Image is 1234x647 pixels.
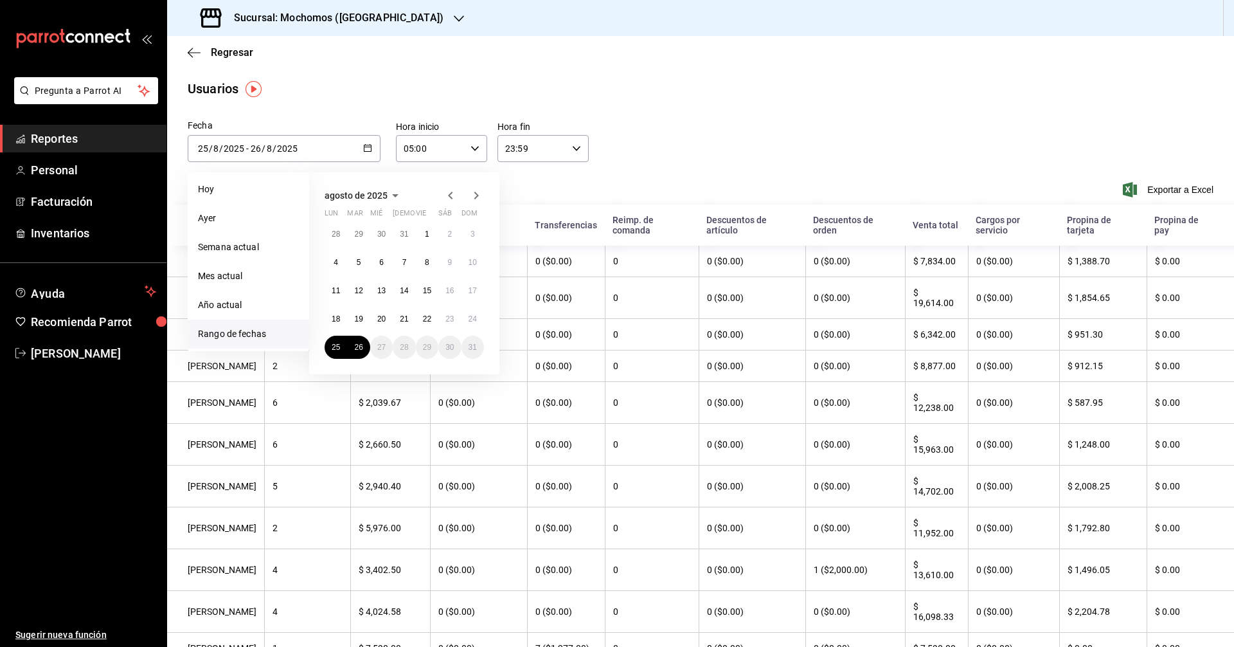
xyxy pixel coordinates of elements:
th: 0 ($0.00) [805,507,905,549]
th: Nombre [167,205,264,246]
button: 26 de agosto de 2025 [347,336,370,359]
button: 30 de julio de 2025 [370,223,393,246]
th: 0 ($0.00) [805,277,905,319]
th: 0 [605,351,699,382]
button: 18 de agosto de 2025 [325,307,347,331]
span: / [219,143,223,154]
th: 0 ($0.00) [527,591,605,633]
abbr: jueves [393,209,469,223]
abbr: 27 de agosto de 2025 [377,343,386,352]
abbr: 15 de agosto de 2025 [423,286,431,295]
button: 15 de agosto de 2025 [416,279,438,302]
th: 0 ($0.00) [527,424,605,466]
button: 9 de agosto de 2025 [438,251,461,274]
th: [PERSON_NAME] [167,424,264,466]
button: agosto de 2025 [325,188,403,203]
li: Ayer [188,204,309,233]
th: $ 13,610.00 [905,549,968,591]
span: Exportar a Excel [1125,182,1213,197]
th: 0 ($0.00) [527,382,605,424]
th: 0 [605,277,699,319]
span: Sugerir nueva función [15,628,156,642]
th: $ 1,792.80 [1059,507,1147,549]
th: $ 7,834.00 [905,246,968,277]
th: 0 ($0.00) [968,466,1059,507]
abbr: 18 de agosto de 2025 [332,314,340,323]
abbr: 30 de agosto de 2025 [445,343,454,352]
span: Regresar [211,46,253,59]
th: 0 ($0.00) [430,549,527,591]
th: 0 [605,466,699,507]
button: 14 de agosto de 2025 [393,279,415,302]
th: Reimp. de comanda [605,205,699,246]
button: 17 de agosto de 2025 [461,279,484,302]
abbr: miércoles [370,209,382,223]
th: 0 ($0.00) [430,424,527,466]
th: Descuentos de artículo [699,205,805,246]
th: 0 ($0.00) [699,591,805,633]
button: 29 de agosto de 2025 [416,336,438,359]
span: / [209,143,213,154]
div: Fecha [188,119,380,132]
th: Propina de pay [1147,205,1234,246]
th: 0 ($0.00) [527,549,605,591]
input: Month [266,143,273,154]
th: $ 19,614.00 [905,277,968,319]
th: $ 5,976.00 [350,507,431,549]
button: Pregunta a Parrot AI [14,77,158,104]
li: Hoy [188,175,309,204]
th: $ 11,952.00 [905,507,968,549]
th: 0 ($0.00) [527,466,605,507]
abbr: viernes [416,209,426,223]
th: 0 ($0.00) [527,507,605,549]
th: 0 ($0.00) [699,382,805,424]
th: 0 ($0.00) [430,466,527,507]
th: [PERSON_NAME] [167,277,264,319]
th: $ 0.00 [1147,246,1234,277]
th: 0 ($0.00) [805,466,905,507]
th: $ 1,854.65 [1059,277,1147,319]
abbr: 25 de agosto de 2025 [332,343,340,352]
button: 27 de agosto de 2025 [370,336,393,359]
abbr: 4 de agosto de 2025 [334,258,338,267]
th: $ 1,496.05 [1059,549,1147,591]
abbr: 20 de agosto de 2025 [377,314,386,323]
abbr: lunes [325,209,338,223]
th: $ 2,008.25 [1059,466,1147,507]
button: open_drawer_menu [141,33,152,44]
button: 19 de agosto de 2025 [347,307,370,331]
th: [PERSON_NAME] [167,591,264,633]
abbr: 17 de agosto de 2025 [469,286,477,295]
span: Recomienda Parrot [31,313,156,331]
abbr: 21 de agosto de 2025 [400,314,408,323]
th: $ 0.00 [1147,466,1234,507]
th: $ 0.00 [1147,549,1234,591]
button: 28 de agosto de 2025 [393,336,415,359]
th: 0 ($0.00) [699,549,805,591]
th: $ 1,248.00 [1059,424,1147,466]
th: Venta total [905,205,968,246]
th: $ 0.00 [1147,591,1234,633]
th: 2 [264,351,350,382]
span: Reportes [31,130,156,147]
span: Inventarios [31,224,156,242]
th: 0 [605,549,699,591]
th: 0 ($0.00) [699,319,805,351]
th: 0 ($0.00) [968,591,1059,633]
button: 4 de agosto de 2025 [325,251,347,274]
a: Pregunta a Parrot AI [9,93,158,107]
h3: Sucursal: Mochomos ([GEOGRAPHIC_DATA]) [224,10,443,26]
button: 3 de agosto de 2025 [461,223,484,246]
span: / [262,143,265,154]
th: 0 ($0.00) [805,351,905,382]
th: Descuentos de orden [805,205,905,246]
th: $ 2,940.40 [350,466,431,507]
span: [PERSON_NAME] [31,345,156,362]
th: [PERSON_NAME] [167,466,264,507]
span: agosto de 2025 [325,190,388,201]
th: 0 ($0.00) [805,246,905,277]
th: 4 [264,549,350,591]
button: 20 de agosto de 2025 [370,307,393,331]
abbr: 7 de agosto de 2025 [402,258,407,267]
th: 0 ($0.00) [968,549,1059,591]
